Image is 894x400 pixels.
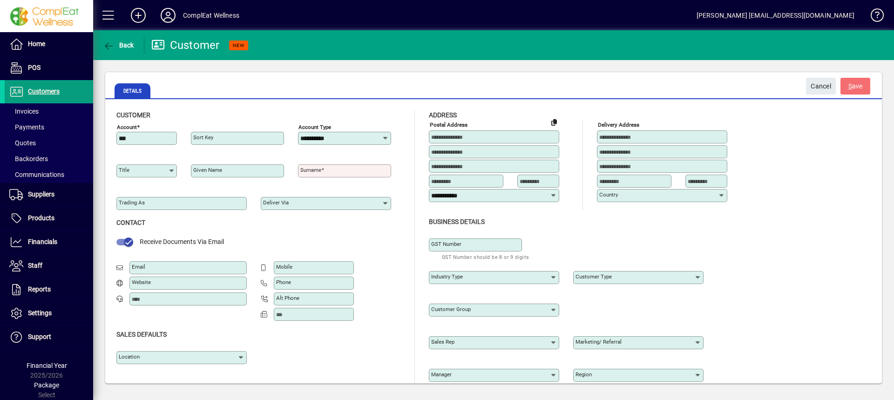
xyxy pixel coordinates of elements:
[193,167,222,173] mat-label: Given name
[27,362,67,369] span: Financial Year
[5,183,93,206] a: Suppliers
[28,214,54,222] span: Products
[9,123,44,131] span: Payments
[5,325,93,349] a: Support
[123,7,153,24] button: Add
[431,306,471,312] mat-label: Customer group
[5,278,93,301] a: Reports
[28,64,41,71] span: POS
[429,218,485,225] span: Business details
[28,190,54,198] span: Suppliers
[5,231,93,254] a: Financials
[848,79,863,94] span: ave
[263,199,289,206] mat-label: Deliver via
[9,139,36,147] span: Quotes
[576,371,592,378] mat-label: Region
[140,238,224,245] span: Receive Documents Via Email
[5,151,93,167] a: Backorders
[119,167,129,173] mat-label: Title
[431,371,452,378] mat-label: Manager
[151,38,220,53] div: Customer
[431,273,463,280] mat-label: Industry type
[28,88,60,95] span: Customers
[840,78,870,95] button: Save
[119,199,145,206] mat-label: Trading as
[28,285,51,293] span: Reports
[276,264,292,270] mat-label: Mobile
[28,262,42,269] span: Staff
[298,124,331,130] mat-label: Account Type
[5,207,93,230] a: Products
[132,264,145,270] mat-label: Email
[300,167,321,173] mat-label: Surname
[93,37,144,54] app-page-header-button: Back
[5,135,93,151] a: Quotes
[429,111,457,119] span: Address
[547,115,562,129] button: Copy to Delivery address
[811,79,831,94] span: Cancel
[28,309,52,317] span: Settings
[116,111,150,119] span: Customer
[5,254,93,278] a: Staff
[28,333,51,340] span: Support
[28,238,57,245] span: Financials
[5,103,93,119] a: Invoices
[153,7,183,24] button: Profile
[697,8,854,23] div: [PERSON_NAME] [EMAIL_ADDRESS][DOMAIN_NAME]
[5,119,93,135] a: Payments
[576,273,612,280] mat-label: Customer type
[5,302,93,325] a: Settings
[806,78,836,95] button: Cancel
[193,134,213,141] mat-label: Sort key
[28,40,45,47] span: Home
[431,241,461,247] mat-label: GST Number
[119,353,140,360] mat-label: Location
[431,339,454,345] mat-label: Sales rep
[864,2,882,32] a: Knowledge Base
[117,124,137,130] mat-label: Account
[34,381,59,389] span: Package
[103,41,134,49] span: Back
[233,42,244,48] span: NEW
[132,279,151,285] mat-label: Website
[9,108,39,115] span: Invoices
[5,167,93,183] a: Communications
[116,331,167,338] span: Sales defaults
[599,191,618,198] mat-label: Country
[5,56,93,80] a: POS
[576,339,622,345] mat-label: Marketing/ Referral
[848,82,852,90] span: S
[115,83,150,98] span: Details
[5,33,93,56] a: Home
[276,279,291,285] mat-label: Phone
[183,8,239,23] div: ComplEat Wellness
[276,295,299,301] mat-label: Alt Phone
[9,155,48,163] span: Backorders
[9,171,64,178] span: Communications
[442,251,529,262] mat-hint: GST Number should be 8 or 9 digits
[116,219,145,226] span: Contact
[101,37,136,54] button: Back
